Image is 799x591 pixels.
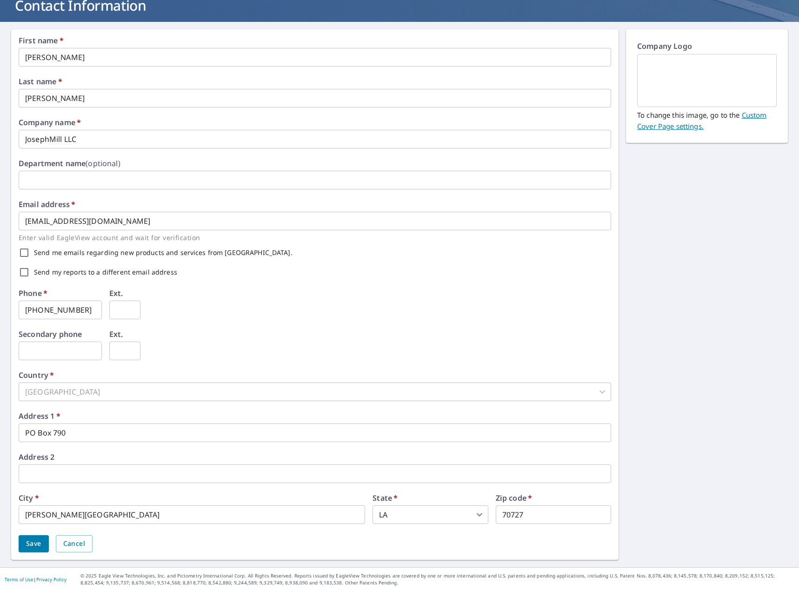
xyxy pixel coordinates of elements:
[19,535,49,552] button: Save
[19,453,54,461] label: Address 2
[19,494,39,502] label: City
[34,269,177,275] label: Send my reports to a different email address
[19,119,81,126] label: Company name
[5,577,67,582] p: |
[373,494,398,502] label: State
[5,576,33,583] a: Terms of Use
[36,576,67,583] a: Privacy Policy
[34,249,293,256] label: Send me emails regarding new products and services from [GEOGRAPHIC_DATA].
[496,494,533,502] label: Zip code
[19,289,47,297] label: Phone
[109,330,123,338] label: Ext.
[63,538,85,550] span: Cancel
[19,330,82,338] label: Secondary phone
[19,371,54,379] label: Country
[373,505,488,524] div: LA
[19,383,611,401] div: [GEOGRAPHIC_DATA]
[637,107,777,132] p: To change this image, go to the
[19,78,62,85] label: Last name
[637,40,777,54] p: Company Logo
[648,55,766,106] img: EmptyCustomerLogo.png
[86,158,120,168] b: (optional)
[19,160,120,167] label: Department name
[56,535,93,552] button: Cancel
[26,538,41,550] span: Save
[19,232,605,243] p: Enter valid EagleView account and wait for verification
[109,289,123,297] label: Ext.
[80,572,794,586] p: © 2025 Eagle View Technologies, Inc. and Pictometry International Corp. All Rights Reserved. Repo...
[19,412,60,420] label: Address 1
[19,201,75,208] label: Email address
[19,37,64,44] label: First name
